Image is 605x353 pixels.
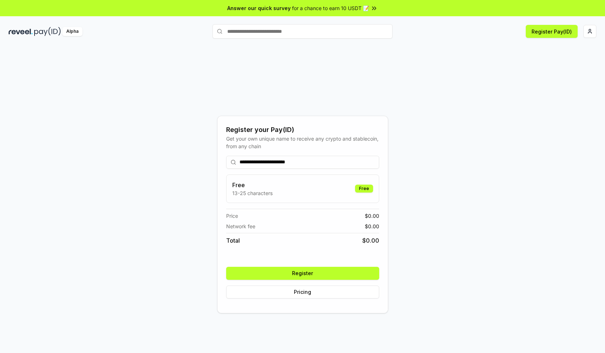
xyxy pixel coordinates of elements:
p: 13-25 characters [232,189,273,197]
div: Free [355,185,373,193]
div: Alpha [62,27,82,36]
span: for a chance to earn 10 USDT 📝 [292,4,369,12]
div: Register your Pay(ID) [226,125,379,135]
span: Network fee [226,222,255,230]
span: Price [226,212,238,220]
span: Total [226,236,240,245]
span: $ 0.00 [365,212,379,220]
img: pay_id [34,27,61,36]
div: Get your own unique name to receive any crypto and stablecoin, from any chain [226,135,379,150]
img: reveel_dark [9,27,33,36]
button: Register Pay(ID) [526,25,578,38]
h3: Free [232,181,273,189]
button: Pricing [226,286,379,299]
span: $ 0.00 [365,222,379,230]
span: Answer our quick survey [227,4,291,12]
span: $ 0.00 [362,236,379,245]
button: Register [226,267,379,280]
